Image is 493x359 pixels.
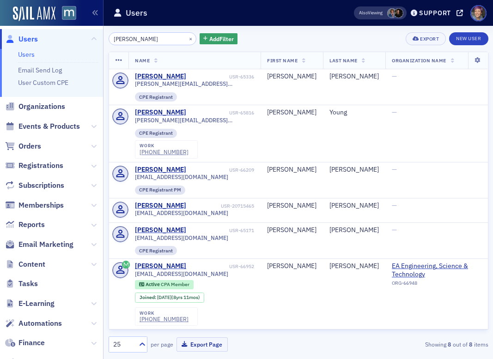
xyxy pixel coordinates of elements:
[5,338,45,348] a: Finance
[392,280,481,289] div: ORG-66948
[188,203,255,209] div: USR-20715465
[188,110,255,116] div: USR-65816
[135,270,228,277] span: [EMAIL_ADDRESS][DOMAIN_NAME]
[135,202,186,210] div: [PERSON_NAME]
[140,316,189,323] a: [PHONE_NUMBER]
[55,6,76,22] a: View Homepage
[5,239,73,250] a: Email Marketing
[135,72,186,81] div: [PERSON_NAME]
[135,129,177,138] div: CPE Registrant
[62,6,76,20] img: SailAMX
[359,10,368,16] div: Also
[188,263,255,269] div: USR-66952
[267,202,316,210] div: [PERSON_NAME]
[5,279,38,289] a: Tasks
[392,262,481,278] a: EA Engineering, Science & Technology
[135,209,228,216] span: [EMAIL_ADDRESS][DOMAIN_NAME]
[188,227,255,233] div: USR-65171
[392,201,397,209] span: —
[18,200,64,210] span: Memberships
[18,180,64,191] span: Subscriptions
[267,57,298,64] span: First Name
[135,246,177,255] div: CPE Registrant
[135,293,204,303] div: Joined: 2016-09-27 00:00:00
[267,226,316,234] div: [PERSON_NAME]
[18,279,38,289] span: Tasks
[18,259,45,269] span: Content
[387,8,397,18] span: Chris Dougherty
[135,166,186,174] a: [PERSON_NAME]
[329,72,379,81] div: [PERSON_NAME]
[329,202,379,210] div: [PERSON_NAME]
[177,337,228,352] button: Export Page
[329,226,379,234] div: [PERSON_NAME]
[449,32,488,45] a: New User
[18,78,68,87] a: User Custom CPE
[140,149,189,156] a: [PHONE_NUMBER]
[5,102,65,112] a: Organizations
[140,311,189,316] div: work
[470,5,487,21] span: Profile
[18,318,62,329] span: Automations
[368,340,488,348] div: Showing out of items
[200,33,237,45] button: AddFilter
[18,161,63,171] span: Registrations
[267,108,316,117] div: [PERSON_NAME]
[267,262,316,270] div: [PERSON_NAME]
[161,281,189,287] span: CPA Member
[18,239,73,250] span: Email Marketing
[267,72,316,81] div: [PERSON_NAME]
[420,36,439,42] div: Export
[329,262,379,270] div: [PERSON_NAME]
[329,166,379,174] div: [PERSON_NAME]
[188,167,255,173] div: USR-66209
[13,6,55,21] img: SailAMX
[135,57,150,64] span: Name
[109,32,197,45] input: Search…
[18,299,55,309] span: E-Learning
[135,280,194,289] div: Active: Active: CPA Member
[468,340,474,348] strong: 8
[151,340,173,348] label: per page
[135,108,186,117] a: [PERSON_NAME]
[18,34,38,44] span: Users
[18,121,80,132] span: Events & Products
[126,7,147,18] h1: Users
[135,262,186,270] a: [PERSON_NAME]
[329,57,358,64] span: Last Name
[140,294,157,300] span: Joined :
[188,74,255,80] div: USR-65336
[18,141,41,151] span: Orders
[5,299,55,309] a: E-Learning
[5,259,45,269] a: Content
[157,294,171,300] span: [DATE]
[18,66,62,74] a: Email Send Log
[135,92,177,102] div: CPE Registrant
[5,141,41,151] a: Orders
[394,8,403,18] span: Lauren McDonough
[18,50,35,59] a: Users
[5,200,64,210] a: Memberships
[5,318,62,329] a: Automations
[135,185,185,195] div: CPE Registrant PM
[140,143,189,149] div: work
[446,340,453,348] strong: 8
[135,226,186,234] div: [PERSON_NAME]
[139,281,189,287] a: Active CPA Member
[359,10,383,16] span: Viewing
[113,340,134,349] div: 25
[18,338,45,348] span: Finance
[5,220,45,230] a: Reports
[392,57,446,64] span: Organization Name
[267,166,316,174] div: [PERSON_NAME]
[329,108,379,117] div: Young
[419,9,451,17] div: Support
[146,281,161,287] span: Active
[135,234,228,241] span: [EMAIL_ADDRESS][DOMAIN_NAME]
